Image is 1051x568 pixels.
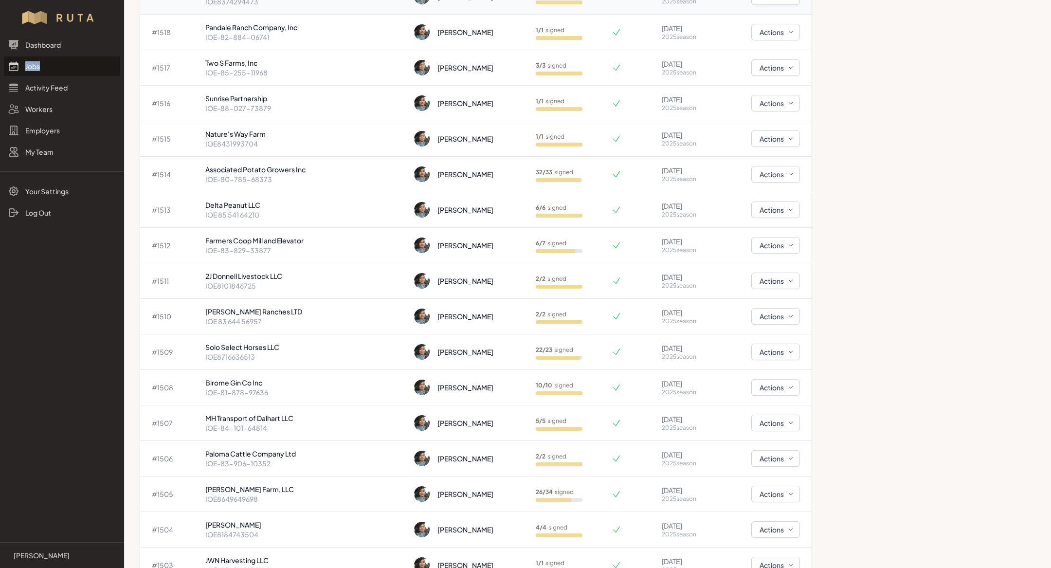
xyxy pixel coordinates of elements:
p: 2025 season [662,246,715,254]
b: 1 / 1 [536,97,544,105]
div: [PERSON_NAME] [437,240,493,250]
p: 2025 season [662,140,715,147]
p: [PERSON_NAME] Ranches LTD [205,307,406,316]
td: # 1511 [140,263,201,299]
p: IOE8101846725 [205,281,406,291]
p: IOE8716636513 [205,352,406,362]
div: [PERSON_NAME] [437,169,493,179]
p: 2J Donnell Livestock LLC [205,271,406,281]
button: Actions [751,273,800,289]
div: [PERSON_NAME] [437,347,493,357]
p: IOE8431993704 [205,139,406,148]
p: [DATE] [662,521,715,531]
a: Your Settings [4,182,120,201]
p: 2025 season [662,33,715,41]
p: signed [536,311,566,318]
p: 2025 season [662,531,715,538]
a: Workers [4,99,120,119]
p: [DATE] [662,485,715,495]
p: signed [536,453,566,460]
b: 3 / 3 [536,62,545,69]
div: [PERSON_NAME] [437,98,493,108]
b: 32 / 33 [536,168,552,176]
p: [PERSON_NAME] [205,520,406,530]
p: signed [536,26,564,34]
p: signed [536,559,564,567]
button: Actions [751,308,800,325]
a: My Team [4,142,120,162]
div: [PERSON_NAME] [437,205,493,215]
p: signed [536,346,573,354]
p: [DATE] [662,414,715,424]
a: Employers [4,121,120,140]
p: IOE-82-884-06741 [205,32,406,42]
p: 2025 season [662,104,715,112]
p: 2025 season [662,211,715,219]
p: 2025 season [662,282,715,290]
button: Actions [751,415,800,431]
p: [DATE] [662,556,715,566]
button: Actions [751,237,800,254]
img: Workflow [20,10,104,25]
td: # 1505 [140,476,201,512]
p: signed [536,239,566,247]
p: IOE-85-255-11968 [205,68,406,77]
p: IOE-81-878-97636 [205,387,406,397]
td: # 1515 [140,121,201,157]
p: 2025 season [662,69,715,76]
p: signed [536,275,566,283]
p: [DATE] [662,237,715,246]
p: 2025 season [662,424,715,432]
p: signed [536,97,564,105]
p: signed [536,524,567,531]
p: Pandale Ranch Company, Inc [205,22,406,32]
button: Actions [751,486,800,502]
p: Nature's Way Farm [205,129,406,139]
b: 2 / 2 [536,275,545,282]
td: # 1507 [140,405,201,441]
b: 1 / 1 [536,26,544,34]
button: Actions [751,344,800,360]
b: 6 / 7 [536,239,545,247]
p: signed [536,133,564,141]
td: # 1504 [140,512,201,548]
button: Actions [751,521,800,538]
a: Dashboard [4,35,120,55]
p: 2025 season [662,353,715,361]
b: 26 / 34 [536,488,553,495]
p: [DATE] [662,272,715,282]
button: Actions [751,202,800,218]
td: # 1513 [140,192,201,228]
div: [PERSON_NAME] [437,489,493,499]
div: [PERSON_NAME] [437,134,493,144]
p: [DATE] [662,308,715,317]
p: [DATE] [662,130,715,140]
p: IOE-83-829-33877 [205,245,406,255]
p: signed [536,488,574,496]
b: 1 / 1 [536,133,544,140]
p: signed [536,382,573,389]
p: Solo Select Horses LLC [205,342,406,352]
p: [DATE] [662,343,715,353]
b: 6 / 6 [536,204,545,211]
p: [DATE] [662,94,715,104]
p: IOE 85 541 64210 [205,210,406,220]
p: Birome Gin Co Inc [205,378,406,387]
b: 4 / 4 [536,524,546,531]
b: 10 / 10 [536,382,552,389]
div: [PERSON_NAME] [437,276,493,286]
p: MH Transport of Dalhart LLC [205,413,406,423]
td: # 1517 [140,50,201,86]
td: # 1506 [140,441,201,476]
p: 2025 season [662,175,715,183]
td: # 1518 [140,15,201,50]
p: [DATE] [662,450,715,459]
button: Actions [751,130,800,147]
div: [PERSON_NAME] [437,525,493,534]
p: JWN Harvesting LLC [205,555,406,565]
p: IOE-88-027-73879 [205,103,406,113]
div: [PERSON_NAME] [437,311,493,321]
b: 2 / 2 [536,453,545,460]
b: 5 / 5 [536,417,545,424]
b: 2 / 2 [536,311,545,318]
